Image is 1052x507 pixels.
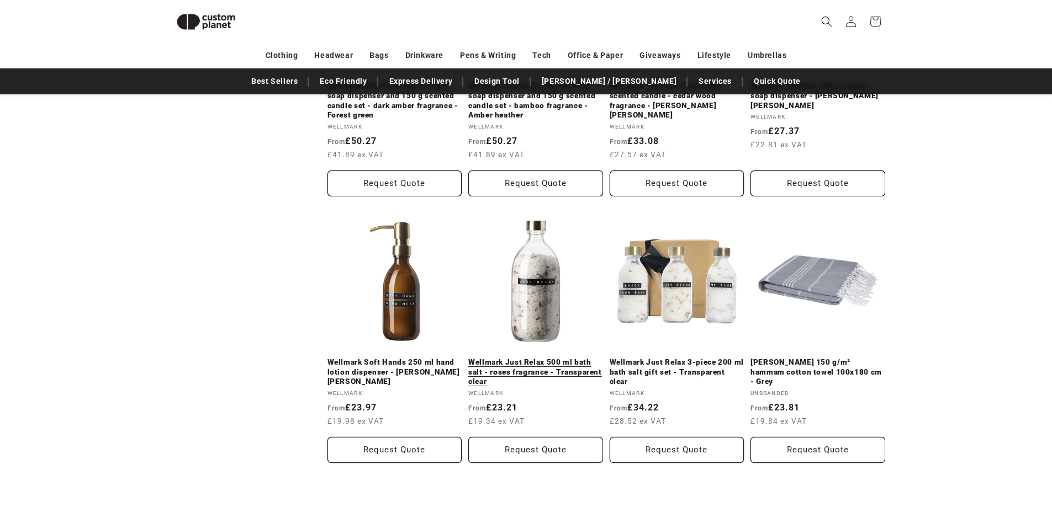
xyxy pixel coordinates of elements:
a: Office & Paper [568,46,623,65]
a: Clothing [266,46,298,65]
a: Wellmark Discovery 200 ml hand soap dispenser and 150 g scented candle set - dark amber fragrance... [327,81,462,120]
button: Request Quote [468,170,603,196]
a: Lifestyle [697,46,731,65]
a: Headwear [314,46,353,65]
button: Request Quote [610,170,744,196]
img: Custom Planet [167,4,245,39]
a: Bags [369,46,388,65]
a: Wellmark Soft Hands 250 ml hand lotion dispenser - [PERSON_NAME] [PERSON_NAME] [327,357,462,387]
a: Design Tool [469,72,525,91]
iframe: Chat Widget [868,388,1052,507]
a: Services [693,72,737,91]
a: Drinkware [405,46,443,65]
a: [PERSON_NAME] 150 g/m² hammam cotton towel 100x180 cm - Grey [750,357,885,387]
a: Pens & Writing [460,46,516,65]
a: Express Delivery [384,72,458,91]
a: Umbrellas [748,46,786,65]
a: Wellmark Just Relax 3-piece 200 ml bath salt gift set - Transparent clear [610,357,744,387]
button: Request Quote [750,170,885,196]
button: Request Quote [750,437,885,463]
a: [PERSON_NAME] / [PERSON_NAME] [536,72,682,91]
a: Wellmark Bubbles 500 ml hand soap dispenser - [PERSON_NAME] [PERSON_NAME] [750,81,885,110]
summary: Search [815,9,839,34]
a: Wellmark Discovery 200 ml hand soap dispenser and 150 g scented candle set - bamboo fragrance - A... [468,81,603,120]
button: Request Quote [327,170,462,196]
a: Giveaways [639,46,680,65]
button: Request Quote [468,437,603,463]
: Request Quote [327,437,462,463]
: Request Quote [610,437,744,463]
a: Wellmark Let's Get Cozy 650 g scented candle - cedar wood fragrance - [PERSON_NAME] [PERSON_NAME] [610,81,744,120]
a: Wellmark Just Relax 500 ml bath salt - roses fragrance - Transparent clear [468,357,603,387]
a: Quick Quote [748,72,806,91]
a: Tech [532,46,551,65]
a: Best Sellers [246,72,303,91]
a: Eco Friendly [314,72,372,91]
